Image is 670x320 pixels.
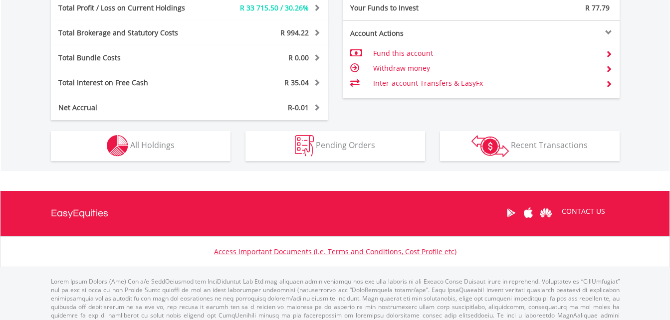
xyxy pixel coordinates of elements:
button: All Holdings [51,131,230,161]
div: Total Brokerage and Statutory Costs [51,28,213,38]
td: Withdraw money [373,61,597,76]
a: CONTACT US [555,197,612,225]
button: Pending Orders [245,131,425,161]
span: R 33 715.50 / 30.26% [240,3,309,12]
a: Google Play [502,197,520,228]
div: Account Actions [343,28,481,38]
div: Total Bundle Costs [51,53,213,63]
a: EasyEquities [51,191,108,236]
img: pending_instructions-wht.png [295,135,314,157]
a: Apple [520,197,537,228]
span: R 77.79 [585,3,610,12]
button: Recent Transactions [440,131,620,161]
div: Your Funds to Invest [343,3,481,13]
a: Access Important Documents (i.e. Terms and Conditions, Cost Profile etc) [214,247,456,256]
span: Recent Transactions [511,140,588,151]
span: R-0.01 [288,103,309,112]
span: R 0.00 [288,53,309,62]
div: Net Accrual [51,103,213,113]
span: R 994.22 [280,28,309,37]
img: transactions-zar-wht.png [471,135,509,157]
span: Pending Orders [316,140,375,151]
td: Fund this account [373,46,597,61]
td: Inter-account Transfers & EasyFx [373,76,597,91]
span: R 35.04 [284,78,309,87]
span: All Holdings [130,140,175,151]
div: Total Profit / Loss on Current Holdings [51,3,213,13]
img: holdings-wht.png [107,135,128,157]
div: Total Interest on Free Cash [51,78,213,88]
a: Huawei [537,197,555,228]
